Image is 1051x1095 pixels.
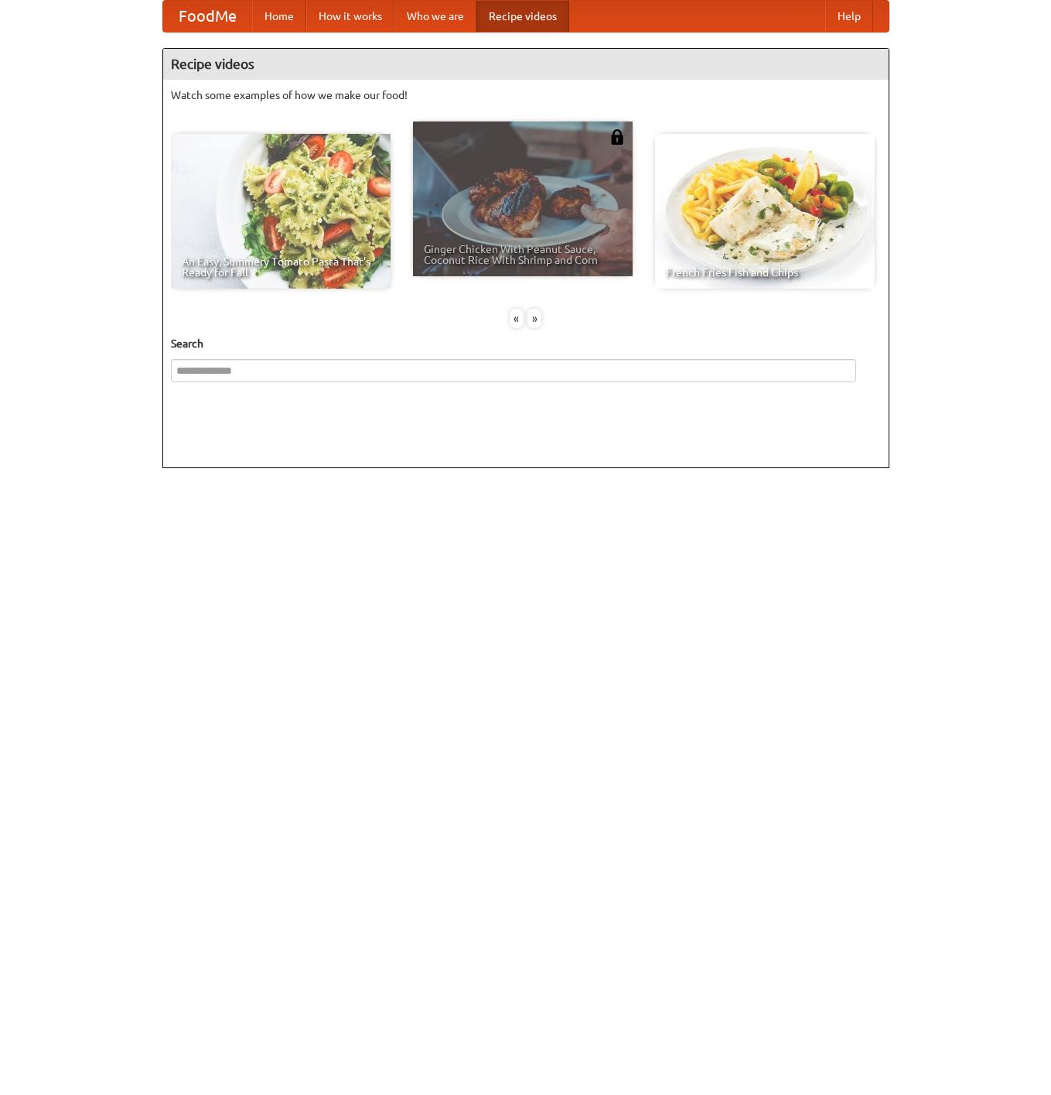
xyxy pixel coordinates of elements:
a: FoodMe [163,1,252,32]
p: Watch some examples of how we make our food! [171,87,881,103]
h4: Recipe videos [163,49,889,80]
a: French Fries Fish and Chips [655,134,875,289]
span: French Fries Fish and Chips [666,267,864,278]
a: An Easy, Summery Tomato Pasta That's Ready for Fall [171,134,391,289]
a: Who we are [394,1,476,32]
div: « [510,309,524,328]
a: Help [825,1,873,32]
div: » [527,309,541,328]
img: 483408.png [609,129,625,145]
a: Home [252,1,306,32]
a: How it works [306,1,394,32]
a: Recipe videos [476,1,569,32]
h5: Search [171,336,881,351]
span: An Easy, Summery Tomato Pasta That's Ready for Fall [182,256,380,278]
